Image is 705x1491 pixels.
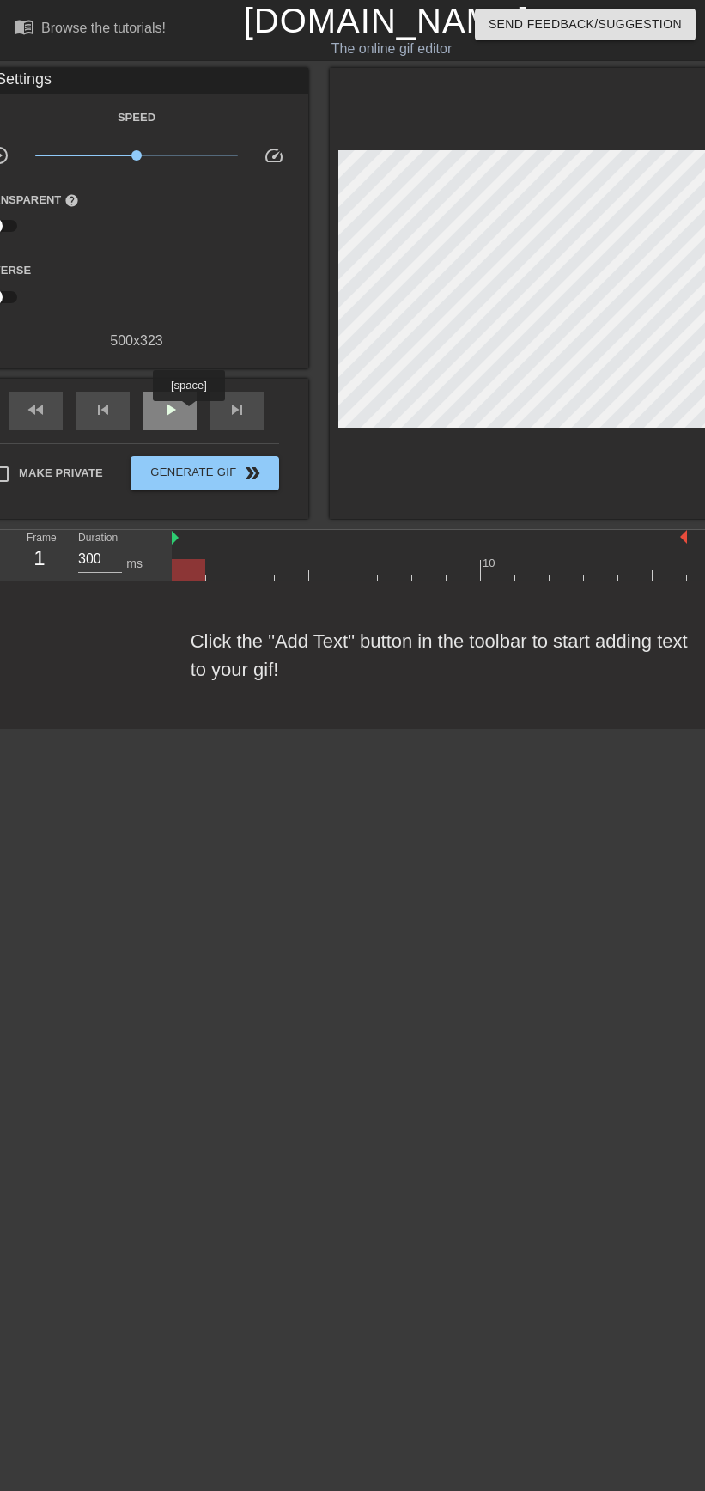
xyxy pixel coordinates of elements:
span: help [64,193,79,208]
label: Speed [118,109,155,126]
span: skip_next [227,399,247,420]
span: Generate Gif [137,463,272,484]
span: menu_book [14,16,34,37]
div: ms [126,555,143,573]
label: Duration [78,532,118,543]
button: Send Feedback/Suggestion [475,9,696,40]
span: Make Private [19,465,103,482]
span: double_arrow [242,463,263,484]
span: play_arrow [160,399,180,420]
span: Send Feedback/Suggestion [489,14,682,35]
button: Generate Gif [131,456,279,490]
a: [DOMAIN_NAME] [244,2,530,40]
span: speed [264,145,284,166]
a: Browse the tutorials! [14,16,166,43]
div: 10 [483,555,498,572]
span: fast_rewind [26,399,46,420]
div: 1 [27,543,52,574]
span: skip_previous [93,399,113,420]
div: Frame [14,530,65,580]
div: Browse the tutorials! [41,21,166,35]
img: bound-end.png [680,530,687,544]
div: The online gif editor [244,39,540,59]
